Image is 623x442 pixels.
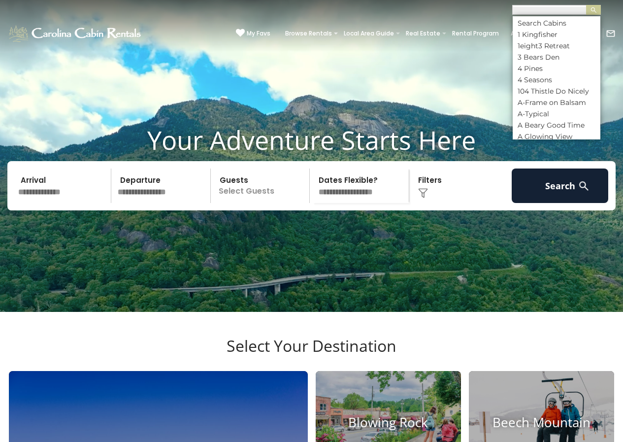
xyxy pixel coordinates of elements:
[418,188,428,198] img: filter--v1.png
[513,53,600,62] li: 3 Bears Den
[513,98,600,107] li: A-Frame on Balsam
[247,29,270,38] span: My Favs
[339,27,399,40] a: Local Area Guide
[280,27,337,40] a: Browse Rentals
[214,169,310,203] p: Select Guests
[316,415,461,430] h4: Blowing Rock
[513,75,600,84] li: 4 Seasons
[447,27,504,40] a: Rental Program
[7,24,144,43] img: White-1-1-2.png
[512,169,608,203] button: Search
[7,125,616,155] h1: Your Adventure Starts Here
[513,41,600,50] li: 1eight3 Retreat
[513,64,600,73] li: 4 Pines
[513,109,600,118] li: A-Typical
[513,30,600,39] li: 1 Kingfisher
[513,132,600,141] li: A Glowing View
[236,29,270,38] a: My Favs
[578,180,590,192] img: search-regular-white.png
[7,337,616,371] h3: Select Your Destination
[513,19,600,28] li: Search Cabins
[606,29,616,38] img: mail-regular-white.png
[401,27,445,40] a: Real Estate
[469,415,614,430] h4: Beech Mountain
[513,87,600,96] li: 104 Thistle Do Nicely
[513,121,600,130] li: A Beary Good Time
[506,27,534,40] a: About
